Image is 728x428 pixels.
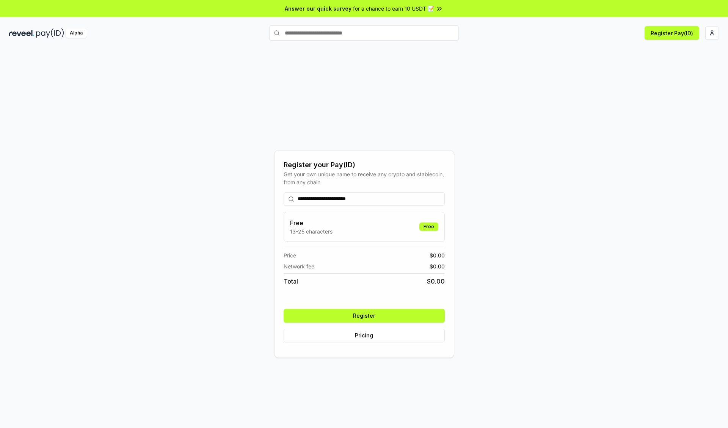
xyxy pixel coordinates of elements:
[430,262,445,270] span: $ 0.00
[284,329,445,342] button: Pricing
[290,218,333,227] h3: Free
[645,26,699,40] button: Register Pay(ID)
[419,223,438,231] div: Free
[36,28,64,38] img: pay_id
[284,251,296,259] span: Price
[284,262,314,270] span: Network fee
[9,28,35,38] img: reveel_dark
[284,309,445,323] button: Register
[284,277,298,286] span: Total
[427,277,445,286] span: $ 0.00
[284,160,445,170] div: Register your Pay(ID)
[353,5,434,13] span: for a chance to earn 10 USDT 📝
[284,170,445,186] div: Get your own unique name to receive any crypto and stablecoin, from any chain
[285,5,351,13] span: Answer our quick survey
[290,227,333,235] p: 13-25 characters
[66,28,87,38] div: Alpha
[430,251,445,259] span: $ 0.00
